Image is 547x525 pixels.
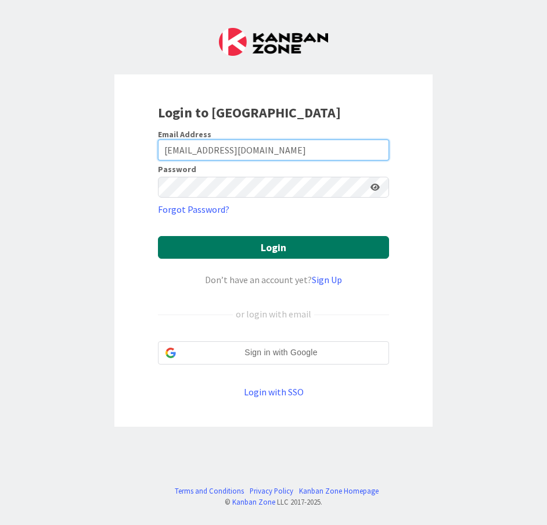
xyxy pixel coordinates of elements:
[181,347,382,359] span: Sign in with Google
[158,129,211,140] label: Email Address
[312,274,342,285] a: Sign Up
[158,273,389,287] div: Don’t have an account yet?
[158,165,196,173] label: Password
[250,485,293,497] a: Privacy Policy
[158,202,229,216] a: Forgot Password?
[158,236,389,259] button: Login
[299,485,379,497] a: Kanban Zone Homepage
[169,497,379,508] div: © LLC 2017- 2025 .
[244,386,304,398] a: Login with SSO
[232,497,275,506] a: Kanban Zone
[233,307,314,321] div: or login with email
[175,485,244,497] a: Terms and Conditions
[158,103,341,122] b: Login to [GEOGRAPHIC_DATA]
[219,28,328,56] img: Kanban Zone
[158,341,389,365] div: Sign in with Google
